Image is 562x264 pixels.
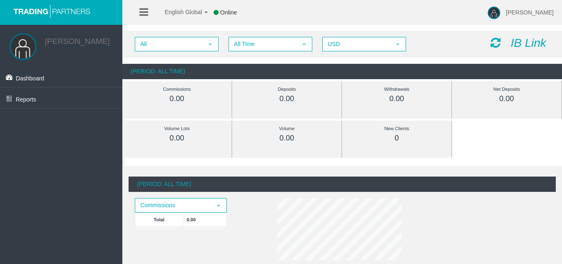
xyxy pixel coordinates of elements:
div: (Period: All Time) [129,177,556,192]
div: Volume Lots [141,124,213,133]
i: Reload Dashboard [491,37,501,48]
div: Commissions [141,85,213,94]
span: USD [323,38,390,51]
i: IB Link [511,36,546,49]
span: English Global [154,9,202,15]
td: 0.00 [183,213,226,226]
span: [PERSON_NAME] [506,9,554,16]
div: (Period: All Time) [122,64,562,79]
span: Reports [16,96,36,103]
span: select [394,41,401,48]
div: 0 [361,133,433,143]
div: Net Deposits [471,85,543,94]
div: 0.00 [471,94,543,104]
div: 0.00 [141,94,213,104]
span: select [215,202,222,209]
img: logo.svg [10,4,93,18]
div: Withdrawals [361,85,433,94]
div: New Clients [361,124,433,133]
span: select [301,41,307,48]
td: Total [135,213,183,226]
span: All Time [229,38,297,51]
div: 0.00 [141,133,213,143]
div: Volume [251,124,323,133]
img: user-image [488,7,500,19]
div: 0.00 [251,133,323,143]
span: Online [220,9,237,16]
span: Commissions [136,199,211,212]
div: 0.00 [361,94,433,104]
div: Deposits [251,85,323,94]
span: All [136,38,203,51]
span: Dashboard [16,75,44,82]
a: [PERSON_NAME] [45,37,109,46]
div: 0.00 [251,94,323,104]
span: select [207,41,214,48]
